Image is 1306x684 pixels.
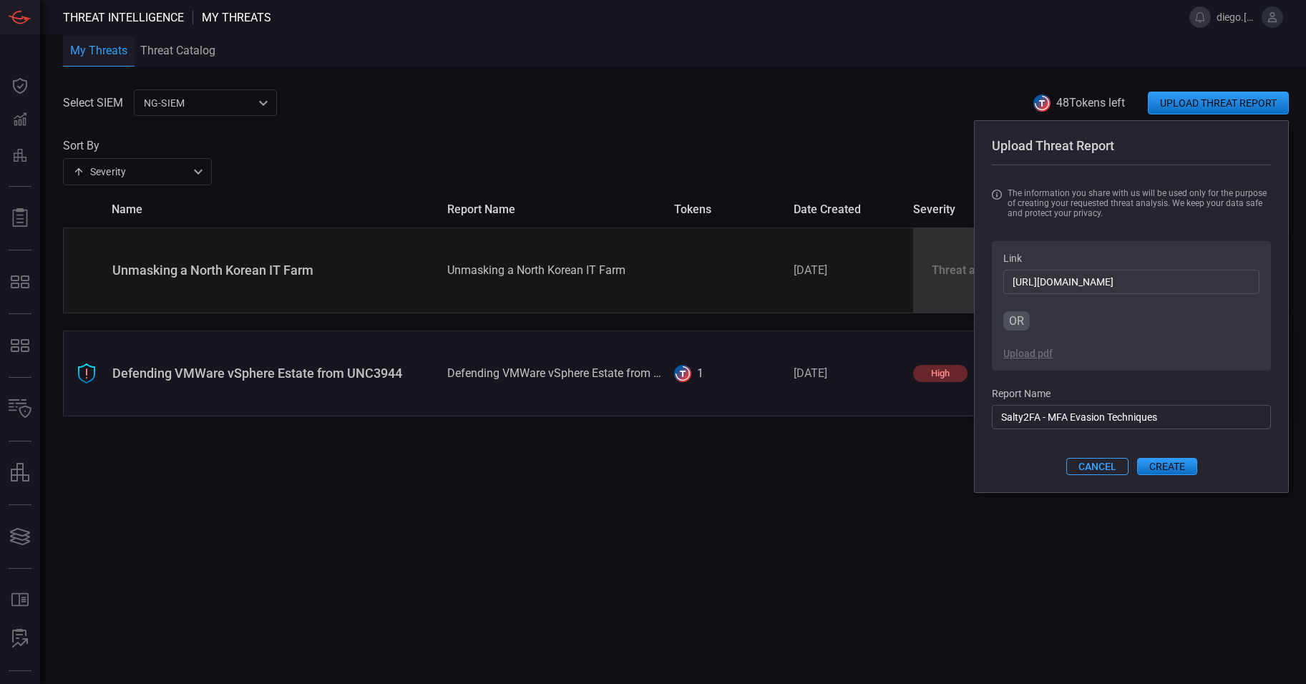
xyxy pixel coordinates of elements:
[63,96,123,109] label: Select SIEM
[3,201,37,235] button: Reports
[1003,253,1259,264] label: Link
[3,583,37,617] button: Rule Catalog
[1217,11,1256,23] span: diego.[PERSON_NAME].amandi
[112,263,436,278] div: Unmasking a North Korean IT Farm
[794,263,902,277] div: [DATE]
[447,366,663,380] div: Defending VMWare vSphere Estate from UNC3944
[913,202,1021,216] span: severity
[1008,188,1271,218] span: The information you share with us will be used only for the purpose of creating your requested th...
[697,366,703,380] div: 1
[3,392,37,426] button: Inventory
[674,202,782,216] span: tokens
[992,405,1271,429] input: Enter report name
[63,36,135,68] button: My Threats
[794,366,902,380] div: [DATE]
[1003,311,1030,331] div: OR
[135,34,221,67] button: Threat Catalog
[202,11,271,24] span: My Threats
[913,228,1288,313] div: Threat analysis is being generated and will be available by 08-21-2025
[1066,458,1129,475] button: CANCEL
[1003,270,1259,294] input: Type or paste URL
[992,388,1271,399] label: Report Name
[73,165,189,179] div: Severity
[3,265,37,299] button: MITRE - Exposures
[3,456,37,490] button: assets
[63,11,184,24] span: Threat Intelligence
[144,96,254,110] p: NG-SIEM
[63,139,212,152] label: Sort By
[447,202,663,216] span: report name
[913,365,968,382] div: high
[1148,92,1289,114] button: UPLOAD THREAT REPORT
[3,328,37,363] button: MITRE - Detection Posture
[3,69,37,103] button: Dashboard
[3,622,37,656] button: ALERT ANALYSIS
[112,202,436,216] span: name
[1137,458,1197,475] button: CREATE
[1056,96,1125,109] span: 48 Tokens left
[992,138,1271,153] div: Upload Threat Report
[447,263,663,277] div: Unmasking a North Korean IT Farm
[794,202,902,216] span: date created
[3,103,37,137] button: Detections
[112,366,436,381] div: Defending VMWare vSphere Estate from UNC3944
[3,137,37,172] button: Preventions
[3,519,37,554] button: Cards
